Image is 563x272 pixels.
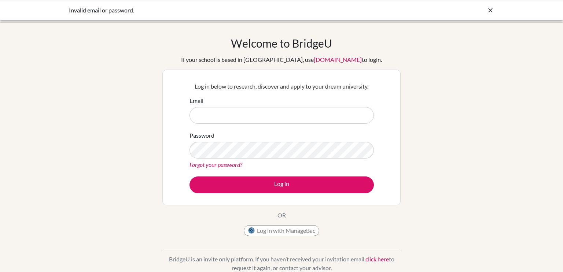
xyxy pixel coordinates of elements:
[189,176,374,193] button: Log in
[69,6,384,15] div: Invalid email or password.
[181,55,382,64] div: If your school is based in [GEOGRAPHIC_DATA], use to login.
[277,211,286,220] p: OR
[189,161,242,168] a: Forgot your password?
[314,56,362,63] a: [DOMAIN_NAME]
[244,225,319,236] button: Log in with ManageBac
[365,256,389,262] a: click here
[189,131,214,140] label: Password
[189,82,374,91] p: Log in below to research, discover and apply to your dream university.
[189,96,203,105] label: Email
[231,37,332,50] h1: Welcome to BridgeU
